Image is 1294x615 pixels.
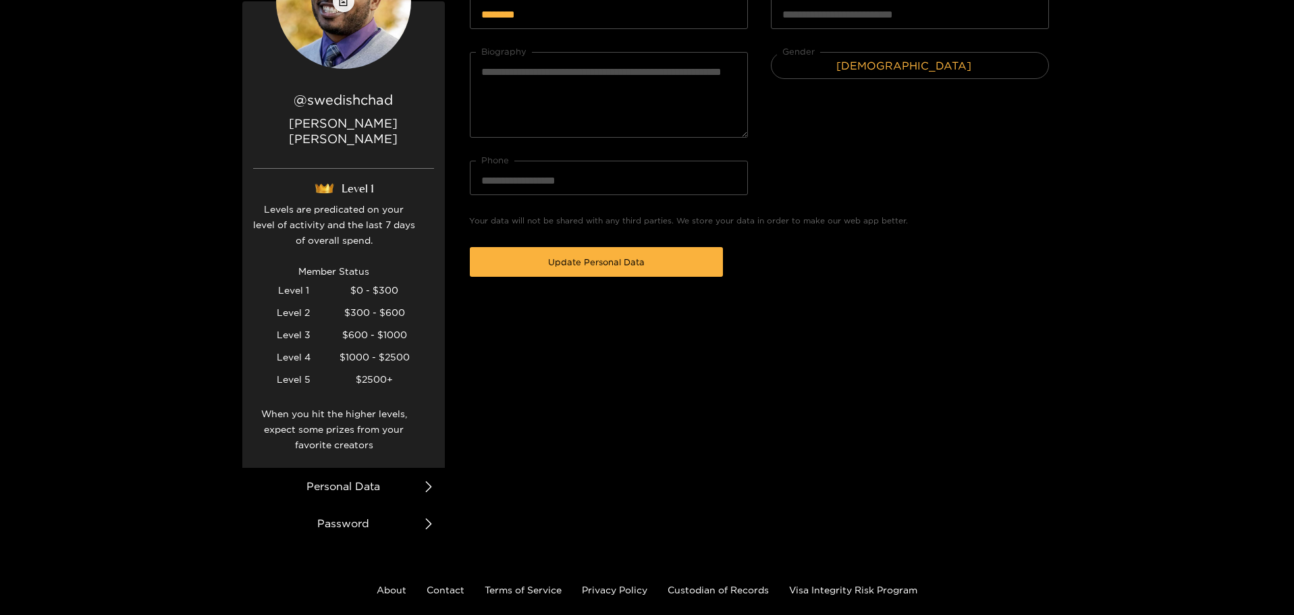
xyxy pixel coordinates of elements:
div: Level 2 [253,301,334,323]
button: Update Personal Data [470,247,723,277]
a: Contact [427,585,464,595]
div: $300 - $600 [334,301,415,323]
input: Phone [470,161,748,195]
label: Phone [481,153,509,167]
label: Gender [782,45,815,58]
a: Custodian of Records [668,585,769,595]
div: Level 3 [253,323,334,346]
li: Personal Data [242,468,445,505]
div: Level 4 [253,346,334,368]
div: $600 - $1000 [334,323,415,346]
span: Update Personal Data [548,255,645,269]
a: About [377,585,406,595]
p: Your data will not be shared with any third parties. We store your data in order to make our web ... [469,215,1050,228]
img: crown1.webp [313,181,336,196]
li: Password [242,505,445,542]
textarea: Biography [470,52,748,138]
div: $2500+ [334,368,415,390]
div: Levels are predicated on your level of activity and the last 7 days of overall spend. Member Stat... [253,201,415,468]
div: Level 1 [253,279,334,301]
span: Level 1 [342,182,374,195]
div: Level 5 [253,368,334,390]
label: Biography [481,45,527,58]
div: $0 - $300 [334,279,415,301]
h2: @ swedishchad [253,90,434,109]
a: Terms of Service [485,585,562,595]
a: Privacy Policy [582,585,647,595]
span: Male [772,55,1048,76]
a: Visa Integrity Risk Program [789,585,917,595]
div: $1000 - $2500 [334,346,415,368]
p: [PERSON_NAME] [PERSON_NAME] [253,115,434,169]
